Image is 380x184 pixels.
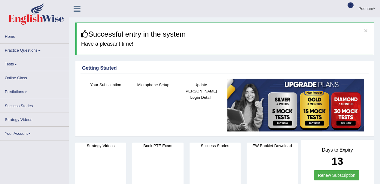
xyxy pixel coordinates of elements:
[0,71,69,83] a: Online Class
[0,44,69,55] a: Practice Questions
[180,82,221,101] h4: Update [PERSON_NAME] Login Detail
[247,143,298,149] h4: EW Booklet Download
[0,113,69,125] a: Strategy Videos
[348,2,354,8] span: 3
[0,127,69,138] a: Your Account
[227,79,364,131] img: small5.jpg
[75,143,126,149] h4: Strategy Videos
[308,147,367,153] h4: Days to Expiry
[81,41,369,47] h4: Have a pleasant time!
[82,65,367,72] div: Getting Started
[0,85,69,97] a: Predictions
[0,30,69,41] a: Home
[332,155,343,167] b: 13
[190,143,241,149] h4: Success Stories
[81,30,369,38] h3: Successful entry in the system
[364,27,368,34] button: ×
[85,82,126,88] h4: Your Subscription
[0,99,69,111] a: Success Stories
[132,82,174,88] h4: Microphone Setup
[314,170,359,180] a: Renew Subscription
[132,143,183,149] h4: Book PTE Exam
[0,57,69,69] a: Tests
